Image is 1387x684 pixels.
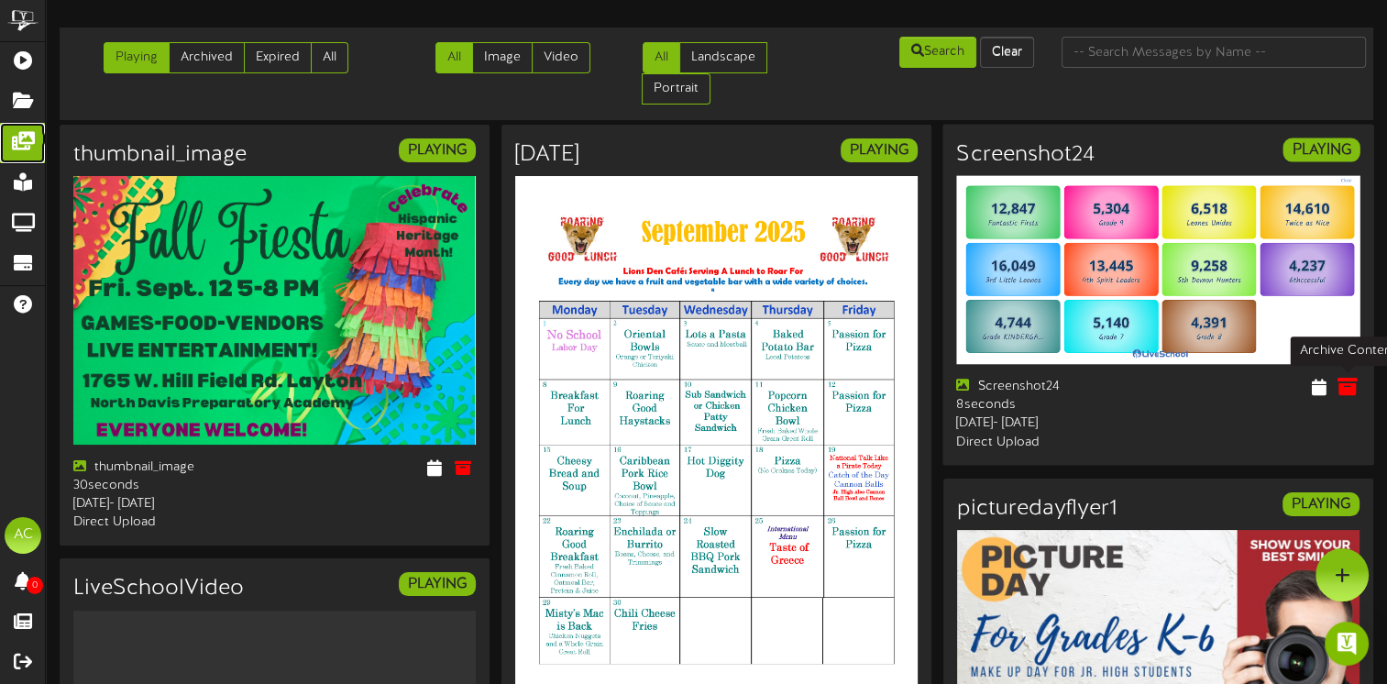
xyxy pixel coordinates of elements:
[27,577,43,594] span: 0
[73,458,261,477] div: thumbnail_image
[1292,142,1350,159] strong: PLAYING
[73,143,247,167] h3: thumbnail_image
[408,576,467,592] strong: PLAYING
[957,497,1117,521] h3: picturedayflyer1
[980,37,1034,68] button: Clear
[73,513,261,532] div: Direct Upload
[73,477,261,495] div: 30 seconds
[956,176,1360,364] img: 885230c9-eba5-4d79-9f78-80b54e18ba77.png
[1062,37,1366,68] input: -- Search Messages by Name --
[408,142,467,159] strong: PLAYING
[515,143,578,167] h3: [DATE]
[104,42,170,73] a: Playing
[73,176,476,444] img: 6d94ff90-acbc-485f-9c70-9893ba7cb420.png
[169,42,245,73] a: Archived
[850,142,908,159] strong: PLAYING
[956,143,1094,167] h3: Screenshot24
[5,517,41,554] div: AC
[73,495,261,513] div: [DATE] - [DATE]
[311,42,348,73] a: All
[1325,622,1369,666] div: Open Intercom Messenger
[956,378,1144,396] div: Screenshot24
[956,434,1144,452] div: Direct Upload
[435,42,473,73] a: All
[532,42,590,73] a: Video
[244,42,312,73] a: Expired
[956,414,1144,433] div: [DATE] - [DATE]
[472,42,533,73] a: Image
[899,37,976,68] button: Search
[1292,496,1350,513] strong: PLAYING
[642,73,710,105] a: Portrait
[73,577,244,601] h3: LiveSchoolVideo
[643,42,680,73] a: All
[679,42,767,73] a: Landscape
[956,396,1144,414] div: 8 seconds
